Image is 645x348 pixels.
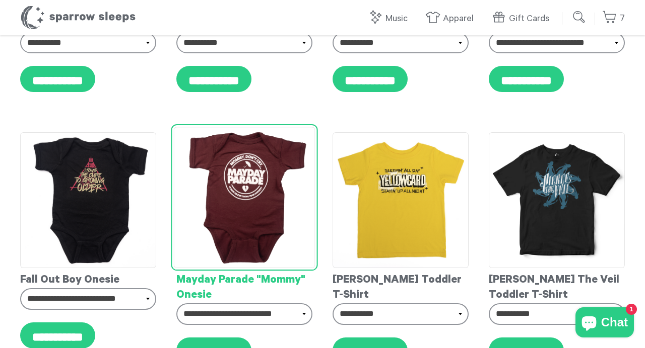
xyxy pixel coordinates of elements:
[333,268,469,303] div: [PERSON_NAME] Toddler T-Shirt
[20,132,156,268] img: fob-onesie_grande.png
[489,132,625,268] img: PierceTheVeilToddlerT-shirt_grande.jpg
[572,307,637,340] inbox-online-store-chat: Shopify online store chat
[569,7,590,27] input: Submit
[425,8,479,30] a: Apparel
[20,268,156,288] div: Fall Out Boy Onesie
[491,8,554,30] a: Gift Cards
[368,8,413,30] a: Music
[602,8,625,29] a: 7
[489,268,625,303] div: [PERSON_NAME] The Veil Toddler T-Shirt
[20,5,136,30] h1: Sparrow Sleeps
[176,268,312,303] div: Mayday Parade "Mommy" Onesie
[174,127,315,269] img: Mayday_Parade_-_Mommy_Onesie_grande.png
[333,132,469,268] img: Yellowcard-ToddlerT-shirt_grande.png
